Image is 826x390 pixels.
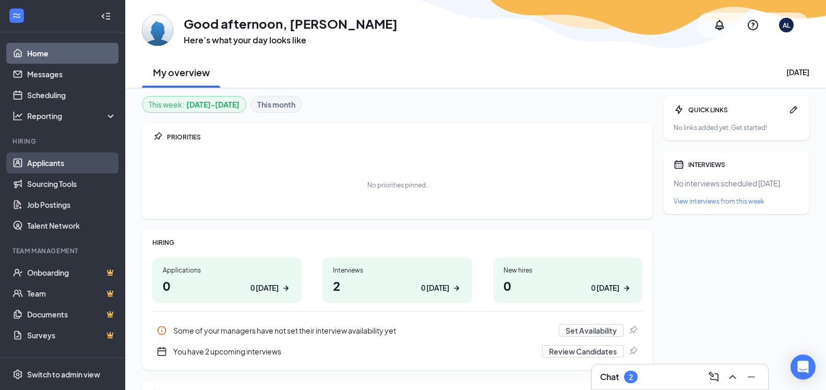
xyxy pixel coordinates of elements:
div: HIRING [152,238,642,247]
div: Team Management [13,246,114,255]
svg: ChevronUp [726,371,739,383]
div: You have 2 upcoming interviews [152,341,642,362]
div: QUICK LINKS [688,105,784,114]
svg: Analysis [13,111,23,121]
a: Talent Network [27,215,116,236]
a: Home [27,43,116,64]
svg: Pin [628,325,638,336]
button: Review Candidates [542,345,624,358]
button: Minimize [743,369,760,385]
a: OnboardingCrown [27,262,116,283]
div: Payroll [13,356,114,365]
a: Applications00 [DATE]ArrowRight [152,257,302,303]
svg: Pen [788,104,799,115]
div: 2 [629,373,633,382]
a: DocumentsCrown [27,304,116,325]
div: You have 2 upcoming interviews [173,346,536,357]
a: SurveysCrown [27,325,116,346]
svg: ArrowRight [281,283,291,293]
svg: Notifications [713,19,726,31]
svg: WorkstreamLogo [11,10,22,21]
div: Open Intercom Messenger [791,354,816,380]
svg: Pin [628,346,638,357]
div: INTERVIEWS [688,160,799,169]
svg: QuestionInfo [747,19,759,31]
h2: My overview [153,66,210,79]
button: ChevronUp [724,369,741,385]
svg: CalendarNew [157,346,167,357]
a: View interviews from this week [674,197,799,206]
div: Hiring [13,137,114,146]
a: Applicants [27,152,116,173]
svg: ArrowRight [451,283,462,293]
h1: 2 [333,277,461,294]
div: AL [783,21,790,30]
div: Interviews [333,266,461,275]
svg: Settings [13,369,23,380]
a: Job Postings [27,194,116,215]
h1: 0 [163,277,291,294]
div: [DATE] [786,67,809,77]
svg: Minimize [745,371,758,383]
a: CalendarNewYou have 2 upcoming interviewsReview CandidatesPin [152,341,642,362]
a: InfoSome of your managers have not set their interview availability yetSet AvailabilityPin [152,320,642,341]
div: No interviews scheduled [DATE]. [674,178,799,188]
svg: Pin [152,132,163,142]
button: ComposeMessage [705,369,722,385]
div: 0 [DATE] [421,282,449,293]
div: Applications [163,266,291,275]
button: Set Availability [559,324,624,337]
div: No priorities pinned. [367,181,427,190]
div: Some of your managers have not set their interview availability yet [152,320,642,341]
svg: Info [157,325,167,336]
div: This week : [149,99,240,110]
svg: Bolt [674,104,684,115]
a: TeamCrown [27,283,116,304]
div: Reporting [27,111,117,121]
img: Albert Lujan [142,15,173,46]
div: No links added yet. Get started! [674,123,799,132]
b: This month [257,99,295,110]
a: Interviews20 [DATE]ArrowRight [322,257,472,303]
div: New hires [504,266,632,275]
svg: Collapse [101,11,111,21]
h1: 0 [504,277,632,294]
svg: ArrowRight [621,283,632,293]
a: Scheduling [27,85,116,105]
a: Messages [27,64,116,85]
div: PRIORITIES [167,133,642,141]
h3: Here’s what your day looks like [184,34,398,46]
svg: Calendar [674,159,684,170]
div: 0 [DATE] [250,282,279,293]
h1: Good afternoon, [PERSON_NAME] [184,15,398,32]
a: New hires00 [DATE]ArrowRight [493,257,642,303]
svg: ComposeMessage [708,371,720,383]
div: Switch to admin view [27,369,100,380]
h3: Chat [600,371,619,383]
div: 0 [DATE] [591,282,619,293]
b: [DATE] - [DATE] [186,99,240,110]
div: Some of your managers have not set their interview availability yet [173,325,553,336]
a: Sourcing Tools [27,173,116,194]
